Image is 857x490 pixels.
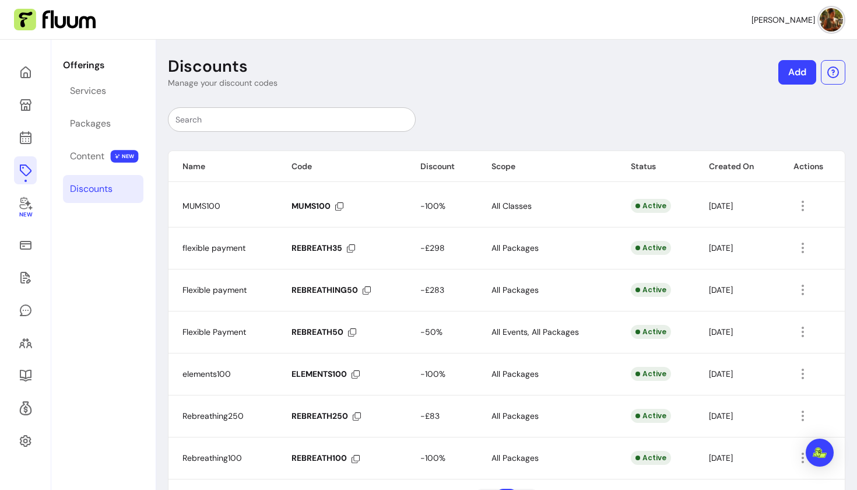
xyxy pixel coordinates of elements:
div: Discounts [70,182,113,196]
span: -100% [420,201,445,211]
span: All Classes [491,201,532,211]
a: My Messages [14,296,37,324]
span: [DATE] [709,369,733,379]
span: New [19,211,31,219]
a: Offerings [14,156,37,184]
div: Packages [70,117,111,131]
div: Click to copy [291,327,356,337]
a: Add [778,60,816,85]
span: [PERSON_NAME] [751,14,815,26]
div: Click to copy [291,201,343,211]
span: -£83 [420,411,440,421]
div: Click to copy [291,453,360,463]
p: Offerings [63,58,143,72]
th: Status [617,151,696,182]
div: Click to copy [291,243,355,253]
span: Flexible payment [182,285,247,295]
span: [DATE] [709,453,733,463]
a: Home [14,58,37,86]
a: My Page [14,91,37,119]
div: Content [70,149,104,163]
span: All Packages [491,411,539,421]
span: All Packages [491,285,539,295]
span: flexible payment [182,243,245,253]
input: Search [175,114,408,125]
a: Waivers [14,264,37,292]
span: All Events, All Packages [491,327,579,337]
div: Active [631,409,671,423]
div: Active [631,367,671,381]
a: Settings [14,427,37,455]
span: All Packages [491,369,539,379]
span: NEW [111,150,139,163]
a: Calendar [14,124,37,152]
div: Active [631,199,671,213]
a: Content NEW [63,142,143,170]
div: Active [631,325,671,339]
span: -£298 [420,243,445,253]
span: -100% [420,453,445,463]
th: Discount [406,151,477,182]
p: Manage your discount codes [168,77,278,89]
span: [DATE] [709,411,733,421]
span: elements100 [182,369,231,379]
span: -£283 [420,285,444,295]
span: Flexible Payment [182,327,246,337]
span: [DATE] [709,285,733,295]
div: Open Intercom Messenger [806,439,834,467]
div: Active [631,283,671,297]
p: Discounts [168,56,248,77]
th: Created On [695,151,779,182]
span: Rebreathing100 [182,453,242,463]
div: Services [70,84,106,98]
div: Active [631,241,671,255]
a: Sales [14,231,37,259]
img: Fluum Logo [14,9,96,31]
a: Refer & Earn [14,394,37,422]
th: Scope [477,151,617,182]
a: Resources [14,362,37,390]
a: Clients [14,329,37,357]
a: Services [63,77,143,105]
span: Rebreathing250 [182,411,244,421]
span: -100% [420,369,445,379]
span: MUMS100 [182,201,220,211]
div: Click to copy [291,369,360,379]
div: Click to copy [291,411,361,421]
span: All Packages [491,453,539,463]
a: Discounts [63,175,143,203]
button: avatar[PERSON_NAME] [751,8,843,32]
span: -50% [420,327,442,337]
span: [DATE] [709,327,733,337]
th: Name [168,151,278,182]
span: All Packages [491,243,539,253]
img: avatar [820,8,843,32]
th: Code [278,151,406,182]
span: [DATE] [709,201,733,211]
span: [DATE] [709,243,733,253]
a: New [14,189,37,226]
a: Packages [63,110,143,138]
div: Active [631,451,671,465]
th: Actions [779,151,845,182]
div: Click to copy [291,285,371,295]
